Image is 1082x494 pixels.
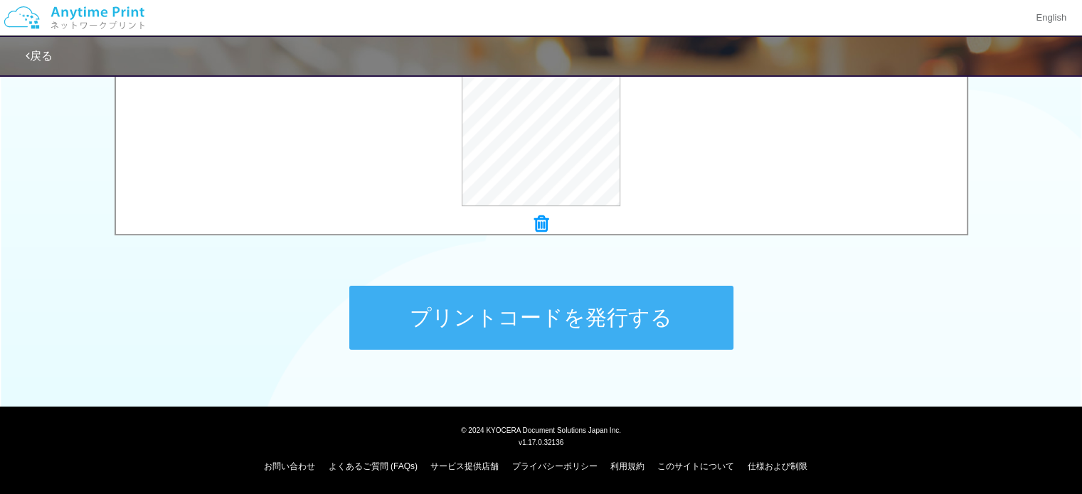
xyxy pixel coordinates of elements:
a: プライバシーポリシー [512,461,598,471]
button: プリントコードを発行する [349,286,733,350]
a: お問い合わせ [264,461,315,471]
a: 利用規約 [610,461,645,471]
a: このサイトについて [657,461,734,471]
a: よくあるご質問 (FAQs) [329,461,418,471]
a: 戻る [26,50,53,62]
span: © 2024 KYOCERA Document Solutions Japan Inc. [461,425,621,434]
a: 仕様および制限 [748,461,807,471]
a: サービス提供店舗 [430,461,499,471]
span: v1.17.0.32136 [519,438,563,446]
